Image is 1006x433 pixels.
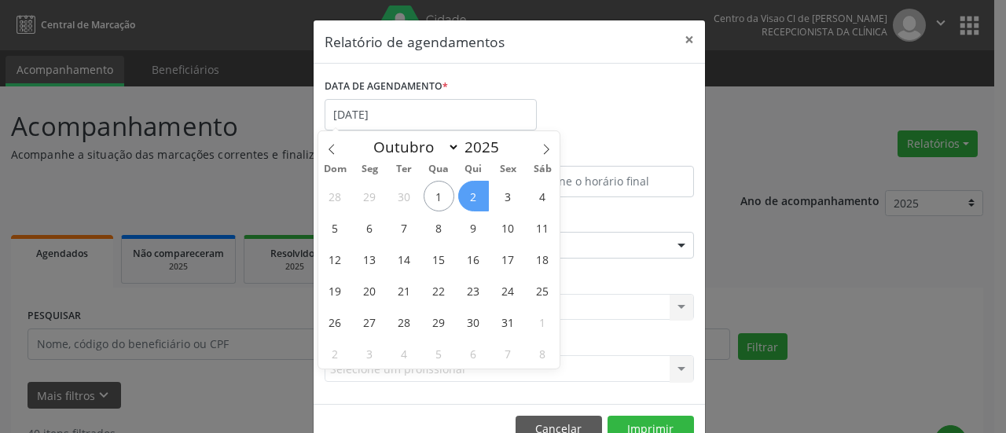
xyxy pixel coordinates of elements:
[527,275,558,306] span: Outubro 25, 2025
[513,141,694,166] label: ATÉ
[354,275,385,306] span: Outubro 20, 2025
[421,164,456,174] span: Qua
[527,181,558,211] span: Outubro 4, 2025
[458,212,489,243] span: Outubro 9, 2025
[389,212,420,243] span: Outubro 7, 2025
[320,212,351,243] span: Outubro 5, 2025
[458,244,489,274] span: Outubro 16, 2025
[493,244,523,274] span: Outubro 17, 2025
[490,164,525,174] span: Sex
[458,338,489,369] span: Novembro 6, 2025
[354,244,385,274] span: Outubro 13, 2025
[366,136,461,158] select: Month
[325,99,537,130] input: Selecione uma data ou intervalo
[389,275,420,306] span: Outubro 21, 2025
[493,338,523,369] span: Novembro 7, 2025
[389,338,420,369] span: Novembro 4, 2025
[458,181,489,211] span: Outubro 2, 2025
[458,275,489,306] span: Outubro 23, 2025
[493,306,523,337] span: Outubro 31, 2025
[424,244,454,274] span: Outubro 15, 2025
[320,275,351,306] span: Outubro 19, 2025
[320,338,351,369] span: Novembro 2, 2025
[493,181,523,211] span: Outubro 3, 2025
[527,244,558,274] span: Outubro 18, 2025
[325,31,505,52] h5: Relatório de agendamentos
[424,212,454,243] span: Outubro 8, 2025
[527,306,558,337] span: Novembro 1, 2025
[456,164,490,174] span: Qui
[525,164,560,174] span: Sáb
[354,212,385,243] span: Outubro 6, 2025
[513,166,694,197] input: Selecione o horário final
[458,306,489,337] span: Outubro 30, 2025
[354,338,385,369] span: Novembro 3, 2025
[320,244,351,274] span: Outubro 12, 2025
[424,275,454,306] span: Outubro 22, 2025
[424,338,454,369] span: Novembro 5, 2025
[325,75,448,99] label: DATA DE AGENDAMENTO
[389,306,420,337] span: Outubro 28, 2025
[527,212,558,243] span: Outubro 11, 2025
[674,20,705,59] button: Close
[352,164,387,174] span: Seg
[387,164,421,174] span: Ter
[493,212,523,243] span: Outubro 10, 2025
[320,306,351,337] span: Outubro 26, 2025
[389,181,420,211] span: Setembro 30, 2025
[354,306,385,337] span: Outubro 27, 2025
[424,306,454,337] span: Outubro 29, 2025
[493,275,523,306] span: Outubro 24, 2025
[389,244,420,274] span: Outubro 14, 2025
[424,181,454,211] span: Outubro 1, 2025
[320,181,351,211] span: Setembro 28, 2025
[460,137,512,157] input: Year
[354,181,385,211] span: Setembro 29, 2025
[318,164,353,174] span: Dom
[527,338,558,369] span: Novembro 8, 2025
